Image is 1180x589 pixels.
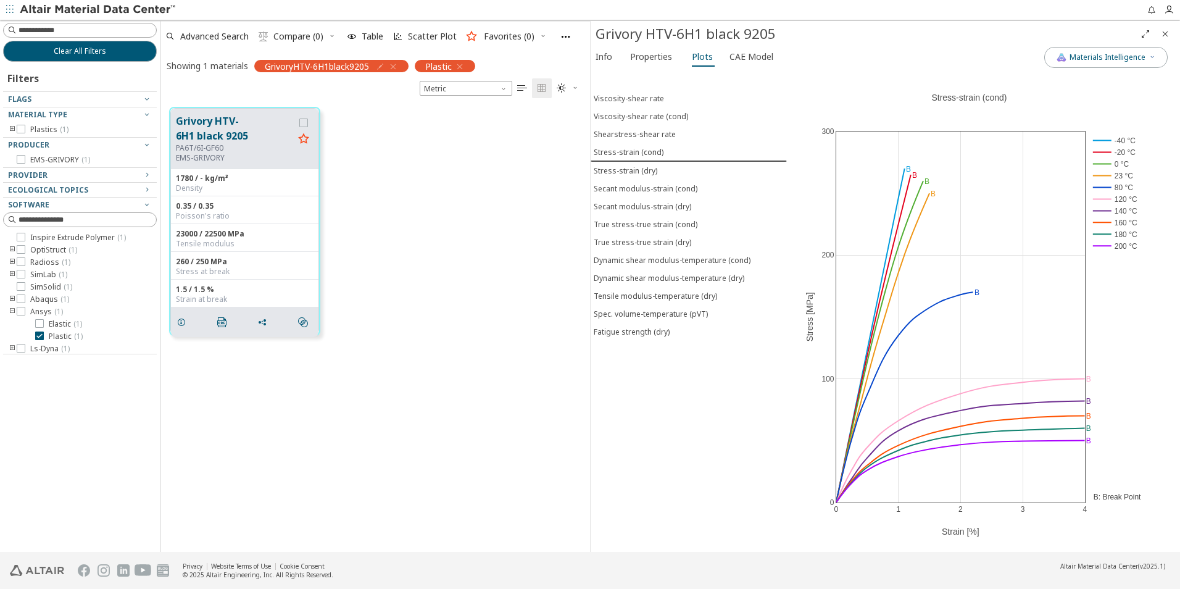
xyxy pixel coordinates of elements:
img: Altair Material Data Center [20,4,177,16]
span: CAE Model [729,47,773,67]
button: Viscosity-shear rate [591,90,787,107]
button: PDF Download [212,310,238,335]
span: Radioss [30,257,70,267]
span: ( 1 ) [54,306,63,317]
span: SimLab [30,270,67,280]
div: Grivory HTV-6H1 black 9205 [596,24,1136,44]
i:  [259,31,268,41]
div: True stress-true strain (dry) [594,237,691,248]
button: Full Screen [1136,24,1155,44]
span: Table [362,32,383,41]
span: Clear All Filters [54,46,106,56]
span: ( 1 ) [117,232,126,243]
span: Compare (0) [273,32,323,41]
button: Clear All Filters [3,41,157,62]
div: 1780 / - kg/m³ [176,173,314,183]
i:  [537,83,547,93]
div: grid [160,98,590,552]
div: Unit System [420,81,512,96]
button: Favorite [294,130,314,149]
span: Plastic [49,332,83,341]
p: EMS-GRIVORY [176,153,294,163]
div: Secant modulus-strain (cond) [594,183,697,194]
span: ( 1 ) [62,257,70,267]
button: Software [3,198,157,212]
span: ( 1 ) [61,343,70,354]
button: Similar search [293,310,318,335]
span: ( 1 ) [64,282,72,292]
i: toogle group [8,307,17,317]
button: Secant modulus-strain (cond) [591,180,787,198]
div: Shearstress-shear rate [594,129,676,140]
span: ( 1 ) [74,331,83,341]
div: 1.5 / 1.5 % [176,285,314,294]
div: Fatigue strength (dry) [594,327,670,337]
button: Details [171,310,197,335]
div: PA6T/6I-GF60 [176,143,294,153]
a: Privacy [183,562,202,570]
span: ( 1 ) [81,154,90,165]
span: Software [8,199,49,210]
div: Strain at break [176,294,314,304]
div: 23000 / 22500 MPa [176,229,314,239]
img: AI Copilot [1057,52,1066,62]
span: EMS-GRIVORY [30,155,90,165]
span: ( 1 ) [69,244,77,255]
div: Dynamic shear modulus-temperature (dry) [594,273,744,283]
div: Stress-strain (cond) [594,147,663,157]
button: Stress-strain (dry) [591,162,787,180]
div: © 2025 Altair Engineering, Inc. All Rights Reserved. [183,570,333,579]
i: toogle group [8,294,17,304]
i:  [557,83,567,93]
button: Fatigue strength (dry) [591,323,787,341]
div: Stress-strain (dry) [594,165,657,176]
span: Material Type [8,109,67,120]
span: OptiStruct [30,245,77,255]
img: Altair Engineering [10,565,64,576]
span: Materials Intelligence [1070,52,1145,62]
i:  [517,83,527,93]
span: Elastic [49,319,82,329]
i:  [217,317,227,327]
button: True stress-true strain (dry) [591,233,787,251]
div: 0.35 / 0.35 [176,201,314,211]
div: True stress-true strain (cond) [594,219,697,230]
a: Website Terms of Use [211,562,271,570]
span: Plastics [30,125,69,135]
span: Provider [8,170,48,180]
button: Provider [3,168,157,183]
button: Flags [3,92,157,107]
i: toogle group [8,344,17,354]
span: ( 1 ) [73,319,82,329]
span: Advanced Search [180,32,249,41]
div: Density [176,183,314,193]
div: Secant modulus-strain (dry) [594,201,691,212]
span: Ansys [30,307,63,317]
button: Secant modulus-strain (dry) [591,198,787,215]
span: Info [596,47,612,67]
div: Tensile modulus-temperature (dry) [594,291,717,301]
button: Grivory HTV-6H1 black 9205 [176,114,294,143]
span: Plots [692,47,713,67]
span: Ls-Dyna [30,344,70,354]
a: Cookie Consent [280,562,325,570]
div: Tensile modulus [176,239,314,249]
div: Filters [3,62,45,91]
span: ( 1 ) [60,294,69,304]
div: Poisson's ratio [176,211,314,221]
div: 260 / 250 MPa [176,257,314,267]
span: Producer [8,140,49,150]
button: Table View [512,78,532,98]
button: Producer [3,138,157,152]
button: Spec. volume-temperature (pVT) [591,305,787,323]
i:  [298,317,308,327]
div: (v2025.1) [1060,562,1165,570]
div: Dynamic shear modulus-temperature (cond) [594,255,750,265]
button: Ecological Topics [3,183,157,198]
button: Share [252,310,278,335]
div: Viscosity-shear rate (cond) [594,111,688,122]
span: Flags [8,94,31,104]
div: Spec. volume-temperature (pVT) [594,309,708,319]
button: Tile View [532,78,552,98]
span: Inspire Extrude Polymer [30,233,126,243]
